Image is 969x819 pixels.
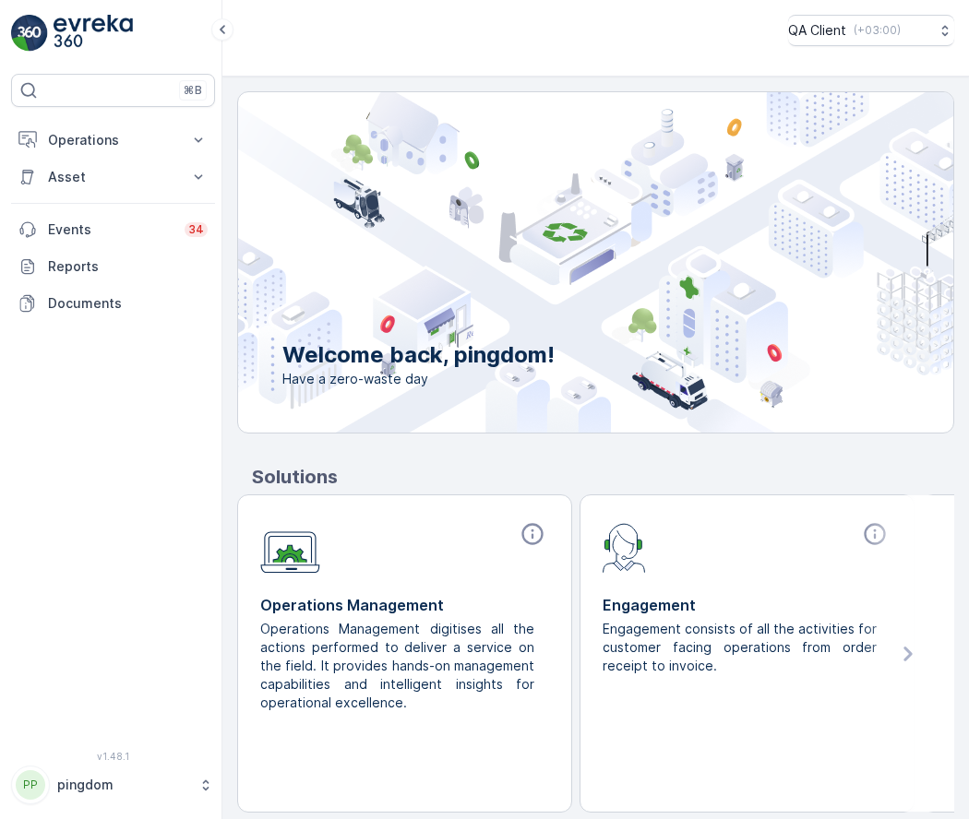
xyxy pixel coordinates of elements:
p: Documents [48,294,208,313]
p: Asset [48,168,178,186]
img: logo [11,15,48,52]
img: city illustration [155,92,953,433]
p: Operations Management digitises all the actions performed to deliver a service on the field. It p... [260,620,534,712]
img: module-icon [603,521,646,573]
p: Operations Management [260,594,549,616]
button: Asset [11,159,215,196]
a: Reports [11,248,215,285]
div: PP [16,770,45,800]
p: ⌘B [184,83,202,98]
p: ( +03:00 ) [854,23,901,38]
span: Have a zero-waste day [282,370,555,388]
p: Events [48,220,173,239]
button: PPpingdom [11,766,215,804]
img: module-icon [260,521,320,574]
p: Operations [48,131,178,149]
p: Reports [48,257,208,276]
a: Events34 [11,211,215,248]
p: pingdom [57,776,189,794]
img: logo_light-DOdMpM7g.png [54,15,133,52]
button: Operations [11,122,215,159]
p: Solutions [252,463,954,491]
a: Documents [11,285,215,322]
span: v 1.48.1 [11,751,215,762]
p: 34 [188,222,204,237]
p: Welcome back, pingdom! [282,340,555,370]
p: Engagement consists of all the activities for customer facing operations from order receipt to in... [603,620,877,675]
button: QA Client(+03:00) [788,15,954,46]
p: Engagement [603,594,891,616]
p: QA Client [788,21,846,40]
